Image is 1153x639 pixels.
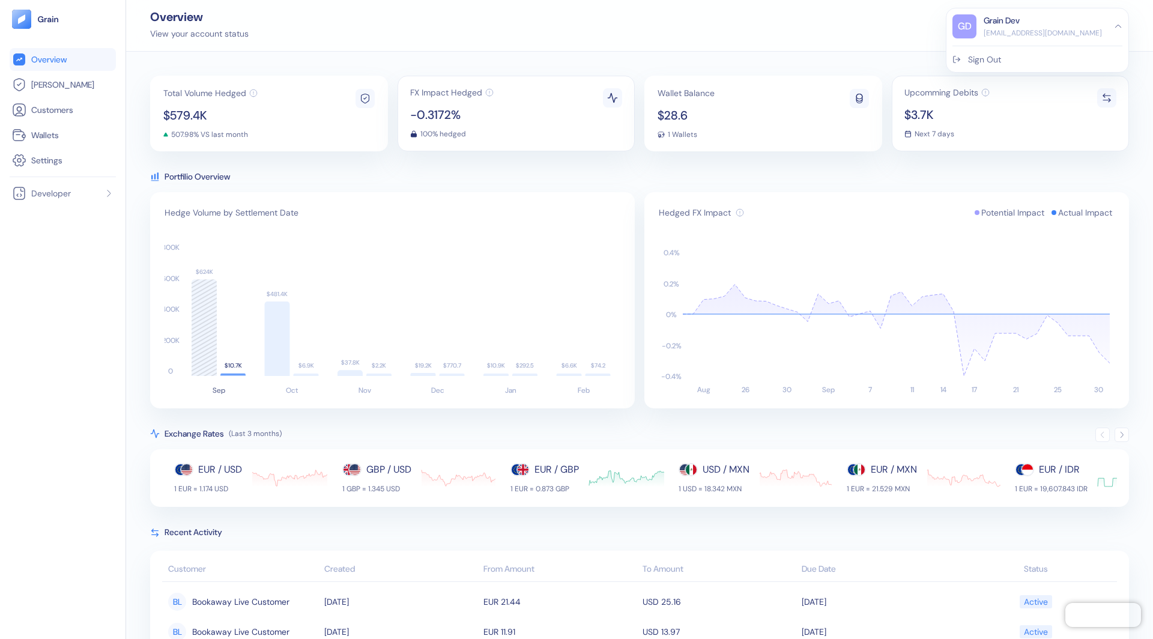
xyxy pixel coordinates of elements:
text: $19.2K [415,362,432,369]
span: Overview [31,53,67,65]
text: 400K [162,304,180,314]
text: Jan [505,386,516,395]
img: logo [37,15,59,23]
text: 600K [162,274,180,283]
text: -0.4 % [661,372,682,381]
div: View your account status [150,28,249,40]
text: Feb [578,386,590,395]
span: Wallet Balance [658,89,715,97]
div: BL [168,593,186,611]
span: Wallets [31,129,59,141]
div: Grain Dev [984,14,1020,27]
text: 800K [162,243,180,252]
span: [PERSON_NAME] [31,79,94,91]
text: 17 [972,385,977,395]
text: $74.2 [591,362,606,369]
th: Due Date [799,558,958,582]
span: Exchange Rates [165,428,224,440]
span: Settings [31,154,62,166]
div: 1 EUR = 0.873 GBP [510,484,579,494]
text: 7 [868,385,872,395]
div: GD [952,14,976,38]
div: EUR / USD [198,462,242,477]
text: 11 [910,385,914,395]
text: $6.9K [298,362,314,369]
span: 1 Wallets [668,131,697,138]
text: $37.8K [341,359,360,366]
span: -0.3172% [410,109,494,121]
text: $770.7 [443,362,461,369]
text: 0.2 % [664,279,679,289]
span: $579.4K [163,109,258,121]
span: 100% hedged [420,130,466,138]
text: $481.4K [267,290,288,298]
text: Nov [359,386,371,395]
text: Sep [822,385,835,395]
div: 1 USD = 18.342 MXN [679,484,749,494]
td: EUR 21.44 [480,587,640,617]
text: $10.7K [225,362,242,369]
text: 0 % [666,310,677,319]
a: Settings [12,153,113,168]
span: Hedge Volume by Settlement Date [165,207,298,219]
span: $3.7K [904,109,990,121]
span: Total Volume Hedged [163,89,246,97]
a: Wallets [12,128,113,142]
span: Actual Impact [1058,207,1112,219]
td: USD 25.16 [640,587,799,617]
span: Next 7 days [915,130,954,138]
span: Upcomming Debits [904,88,978,97]
td: [DATE] [321,587,480,617]
text: 200K [162,336,180,345]
div: 1 GBP = 1.345 USD [342,484,411,494]
th: Customer [162,558,321,582]
th: To Amount [640,558,799,582]
a: Customers [12,103,113,117]
div: 1 EUR = 1.174 USD [174,484,242,494]
img: logo-tablet-V2.svg [12,10,31,29]
span: FX Impact Hedged [410,88,482,97]
span: Developer [31,187,71,199]
text: Sep [213,386,225,395]
span: $28.6 [658,109,715,121]
th: From Amount [480,558,640,582]
div: 1 EUR = 21.529 MXN [847,484,917,494]
div: USD / MXN [703,462,749,477]
div: Active [1024,592,1048,612]
td: [DATE] [799,587,958,617]
text: 14 [940,385,946,395]
span: Potential Impact [981,207,1044,219]
text: $624K [196,268,213,276]
text: 30 [782,385,791,395]
div: 1 EUR = 19,607.843 IDR [1015,484,1088,494]
div: EUR / GBP [534,462,579,477]
span: Customers [31,104,73,116]
div: EUR / IDR [1039,462,1080,477]
text: 0.4 % [664,248,680,258]
th: Created [321,558,480,582]
text: $292.5 [516,362,534,369]
div: [EMAIL_ADDRESS][DOMAIN_NAME] [984,28,1102,38]
text: $2.2K [372,362,386,369]
span: 507.98% VS last month [171,131,248,138]
text: $6.6K [561,362,577,369]
text: Aug [697,385,710,395]
text: Dec [431,386,444,395]
text: 0 [168,366,173,376]
span: Portfilio Overview [165,171,230,183]
div: Sign Out [968,53,1001,66]
text: 21 [1013,385,1018,395]
span: Hedged FX Impact [659,207,731,219]
a: Overview [12,52,113,67]
text: -0.2 % [662,341,682,351]
iframe: Chatra live chat [1065,603,1141,627]
text: 26 [742,385,749,395]
a: [PERSON_NAME] [12,77,113,92]
div: Overview [150,11,249,23]
text: $10.9K [487,362,505,369]
div: GBP / USD [366,462,411,477]
span: Bookaway Live Customer [192,592,289,612]
span: Recent Activity [165,526,222,539]
div: EUR / MXN [871,462,917,477]
span: (Last 3 months) [229,429,282,438]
